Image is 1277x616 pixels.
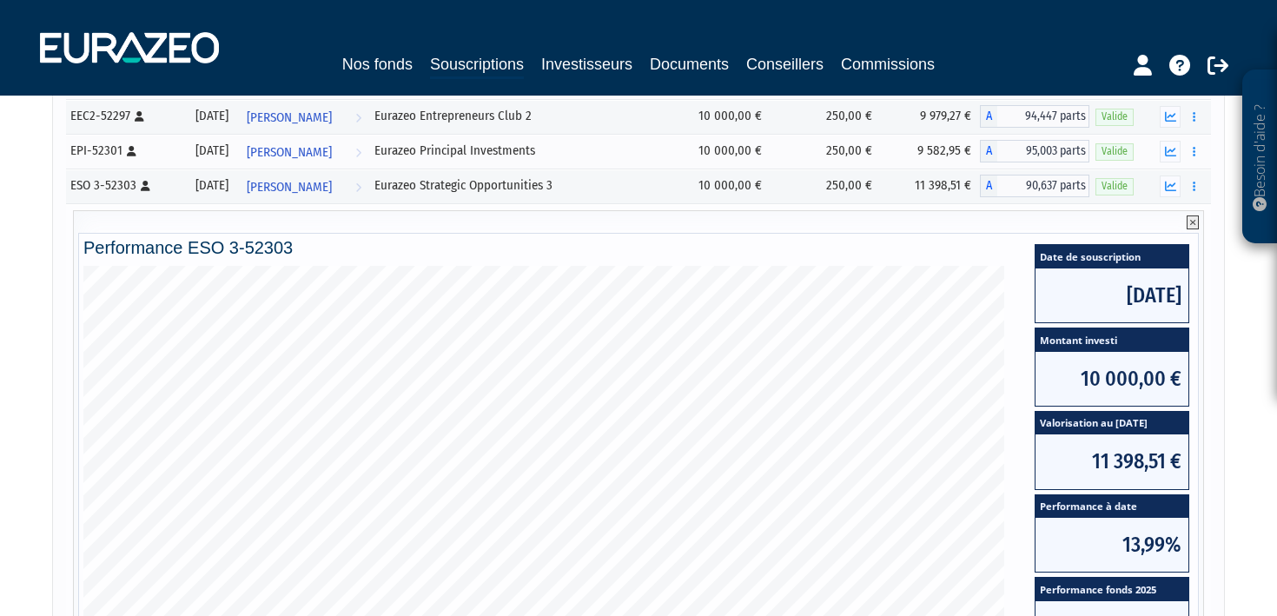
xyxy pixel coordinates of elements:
[980,140,997,162] span: A
[1035,495,1188,519] span: Performance à date
[1095,178,1134,195] span: Valide
[1095,143,1134,160] span: Valide
[1035,245,1188,268] span: Date de souscription
[771,99,881,134] td: 250,00 €
[881,169,981,203] td: 11 398,51 €
[240,99,368,134] a: [PERSON_NAME]
[1035,412,1188,435] span: Valorisation au [DATE]
[240,169,368,203] a: [PERSON_NAME]
[771,134,881,169] td: 250,00 €
[70,142,179,160] div: EPI-52301
[240,134,368,169] a: [PERSON_NAME]
[650,52,729,76] a: Documents
[1095,109,1134,125] span: Valide
[1035,352,1188,406] span: 10 000,00 €
[980,105,1089,128] div: A - Eurazeo Entrepreneurs Club 2
[374,142,665,160] div: Eurazeo Principal Investments
[997,140,1089,162] span: 95,003 parts
[1035,518,1188,572] span: 13,99%
[881,134,981,169] td: 9 582,95 €
[374,176,665,195] div: Eurazeo Strategic Opportunities 3
[980,140,1089,162] div: A - Eurazeo Principal Investments
[541,52,632,76] a: Investisseurs
[40,32,219,63] img: 1732889491-logotype_eurazeo_blanc_rvb.png
[771,169,881,203] td: 250,00 €
[83,238,1194,257] h4: Performance ESO 3-52303
[430,52,524,79] a: Souscriptions
[1035,328,1188,352] span: Montant investi
[671,134,771,169] td: 10 000,00 €
[247,136,332,169] span: [PERSON_NAME]
[247,171,332,203] span: [PERSON_NAME]
[746,52,824,76] a: Conseillers
[374,107,665,125] div: Eurazeo Entrepreneurs Club 2
[1250,79,1270,235] p: Besoin d'aide ?
[980,175,1089,197] div: A - Eurazeo Strategic Opportunities 3
[70,107,179,125] div: EEC2-52297
[980,175,997,197] span: A
[355,102,361,134] i: Voir l'investisseur
[70,176,179,195] div: ESO 3-52303
[1035,578,1188,601] span: Performance fonds 2025
[1035,268,1188,322] span: [DATE]
[841,52,935,76] a: Commissions
[881,99,981,134] td: 9 979,27 €
[980,105,997,128] span: A
[141,181,150,191] i: [Français] Personne physique
[342,52,413,76] a: Nos fonds
[997,105,1089,128] span: 94,447 parts
[355,171,361,203] i: Voir l'investisseur
[191,107,234,125] div: [DATE]
[671,169,771,203] td: 10 000,00 €
[191,142,234,160] div: [DATE]
[671,99,771,134] td: 10 000,00 €
[247,102,332,134] span: [PERSON_NAME]
[127,146,136,156] i: [Français] Personne physique
[997,175,1089,197] span: 90,637 parts
[355,136,361,169] i: Voir l'investisseur
[1035,434,1188,488] span: 11 398,51 €
[135,111,144,122] i: [Français] Personne physique
[191,176,234,195] div: [DATE]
